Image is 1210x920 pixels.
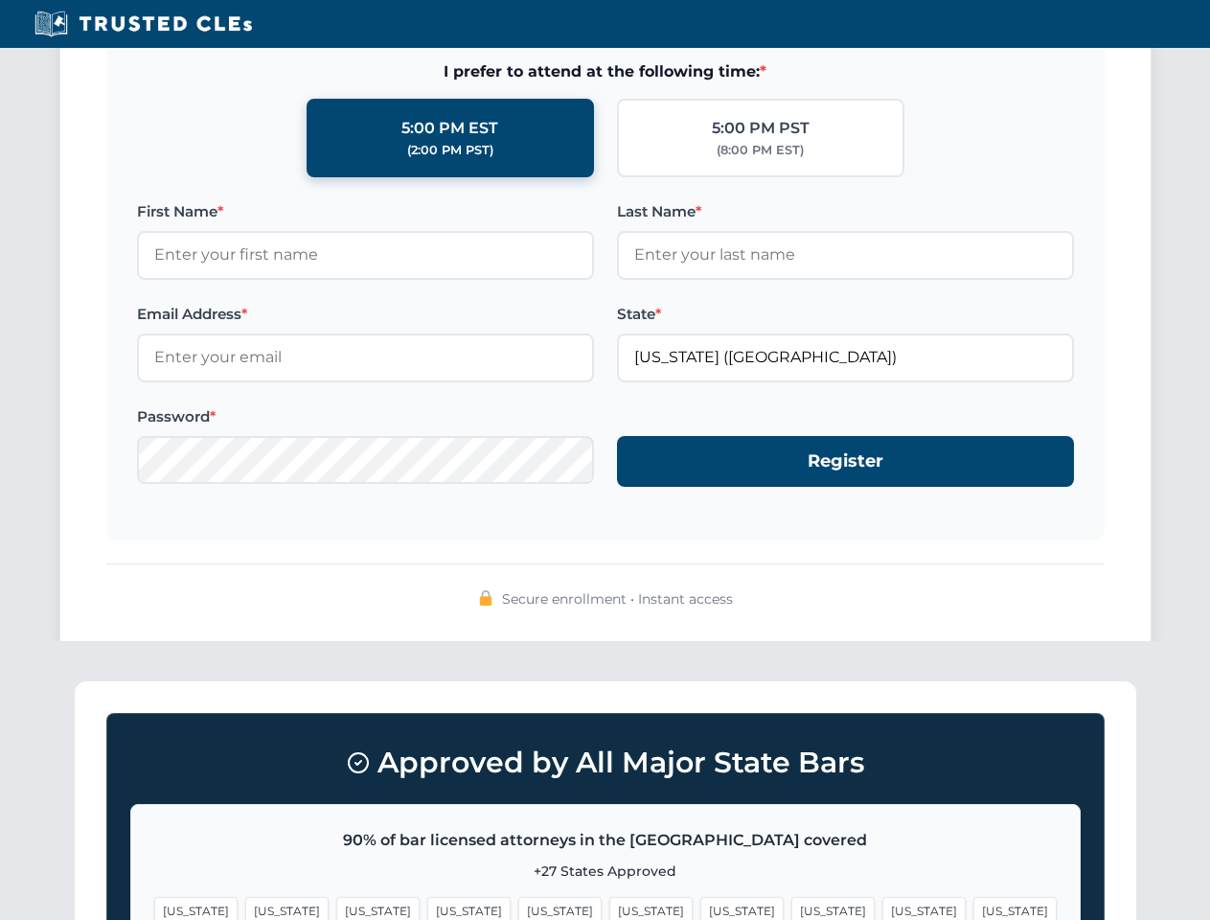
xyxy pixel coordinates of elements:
[137,333,594,381] input: Enter your email
[617,333,1074,381] input: Florida (FL)
[137,59,1074,84] span: I prefer to attend at the following time:
[502,588,733,609] span: Secure enrollment • Instant access
[154,828,1057,853] p: 90% of bar licensed attorneys in the [GEOGRAPHIC_DATA] covered
[617,231,1074,279] input: Enter your last name
[137,303,594,326] label: Email Address
[617,200,1074,223] label: Last Name
[137,200,594,223] label: First Name
[407,141,493,160] div: (2:00 PM PST)
[478,590,493,606] img: 🔒
[29,10,258,38] img: Trusted CLEs
[717,141,804,160] div: (8:00 PM EST)
[712,116,810,141] div: 5:00 PM PST
[401,116,498,141] div: 5:00 PM EST
[137,231,594,279] input: Enter your first name
[137,405,594,428] label: Password
[617,436,1074,487] button: Register
[617,303,1074,326] label: State
[154,861,1057,882] p: +27 States Approved
[130,737,1081,789] h3: Approved by All Major State Bars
